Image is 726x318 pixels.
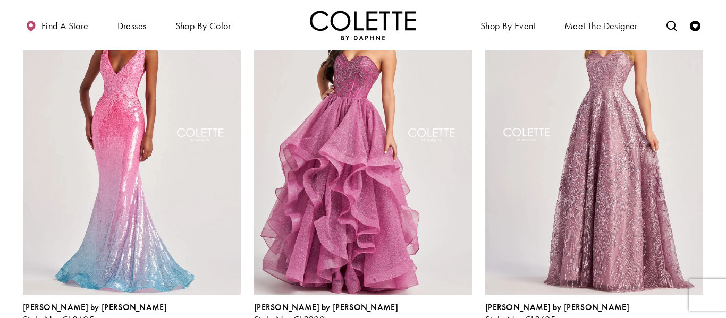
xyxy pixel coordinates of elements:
[254,302,398,313] span: [PERSON_NAME] by [PERSON_NAME]
[41,21,89,31] span: Find a store
[23,11,91,40] a: Find a store
[664,11,680,40] a: Toggle search
[564,21,638,31] span: Meet the designer
[115,11,149,40] span: Dresses
[175,21,231,31] span: Shop by color
[485,302,629,313] span: [PERSON_NAME] by [PERSON_NAME]
[173,11,234,40] span: Shop by color
[310,11,416,40] a: Visit Home Page
[480,21,536,31] span: Shop By Event
[687,11,703,40] a: Check Wishlist
[117,21,147,31] span: Dresses
[23,302,167,313] span: [PERSON_NAME] by [PERSON_NAME]
[310,11,416,40] img: Colette by Daphne
[562,11,640,40] a: Meet the designer
[478,11,538,40] span: Shop By Event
